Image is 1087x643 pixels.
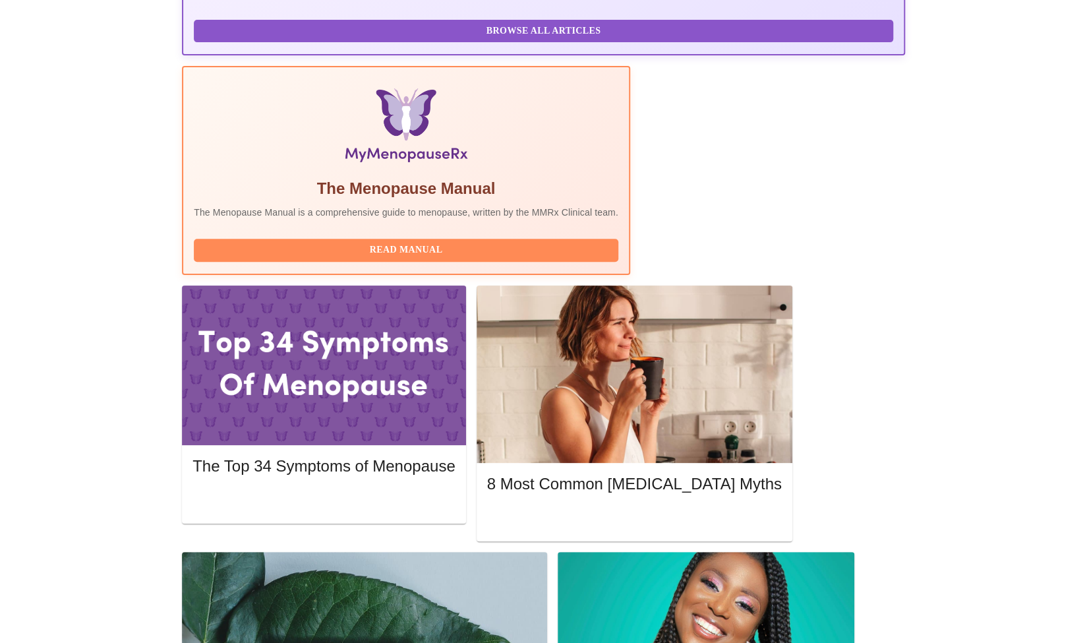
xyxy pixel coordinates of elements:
[194,20,893,43] button: Browse All Articles
[207,242,605,259] span: Read Manual
[194,243,622,255] a: Read Manual
[192,493,458,505] a: Read More
[500,510,769,527] span: Read More
[487,474,782,495] h5: 8 Most Common [MEDICAL_DATA] Myths
[194,206,618,219] p: The Menopause Manual is a comprehensive guide to menopause, written by the MMRx Clinical team.
[194,24,896,36] a: Browse All Articles
[487,512,785,523] a: Read More
[487,507,782,530] button: Read More
[207,23,880,40] span: Browse All Articles
[194,178,618,199] h5: The Menopause Manual
[206,492,442,508] span: Read More
[192,489,455,512] button: Read More
[192,456,455,477] h5: The Top 34 Symptoms of Menopause
[261,88,550,168] img: Menopause Manual
[194,239,618,262] button: Read Manual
